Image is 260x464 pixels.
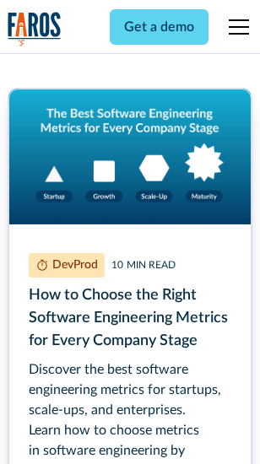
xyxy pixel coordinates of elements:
img: Logo of the analytics and reporting company Faros. [8,12,62,46]
a: Get a demo [110,9,209,45]
a: home [8,12,62,46]
div: menu [219,7,252,47]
